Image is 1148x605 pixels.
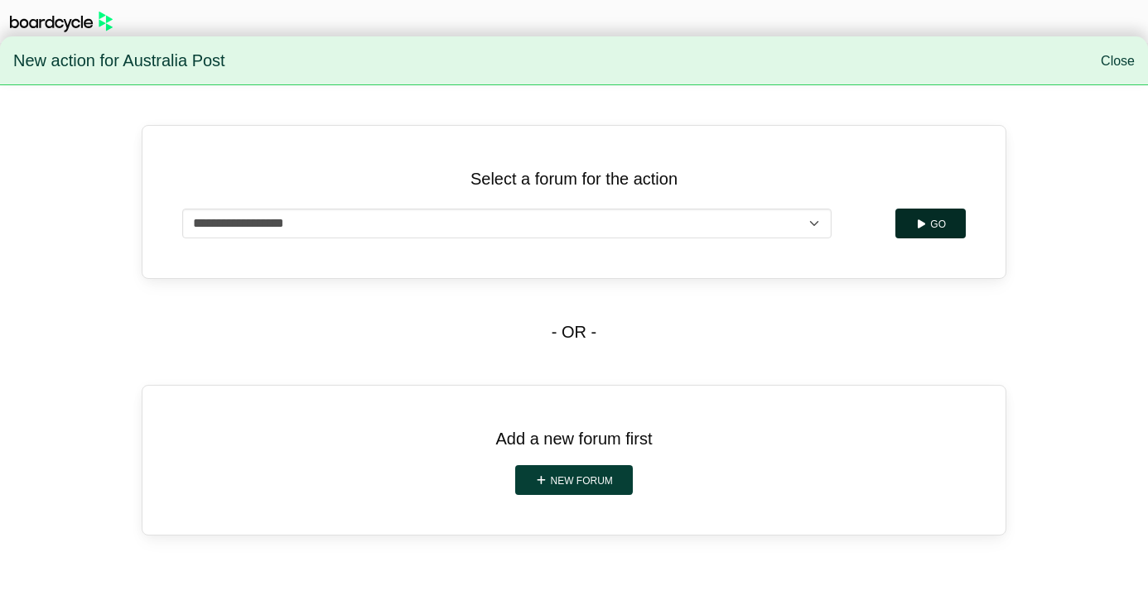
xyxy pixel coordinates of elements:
p: Add a new forum first [182,425,966,452]
a: New forum [515,465,633,495]
p: Select a forum for the action [182,166,966,192]
span: New action for Australia Post [13,44,225,79]
button: Go [895,209,966,238]
img: BoardcycleBlackGreen-aaafeed430059cb809a45853b8cf6d952af9d84e6e89e1f1685b34bfd5cb7d64.svg [10,12,113,32]
a: Close [1101,54,1135,68]
div: - OR - [142,279,1006,385]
